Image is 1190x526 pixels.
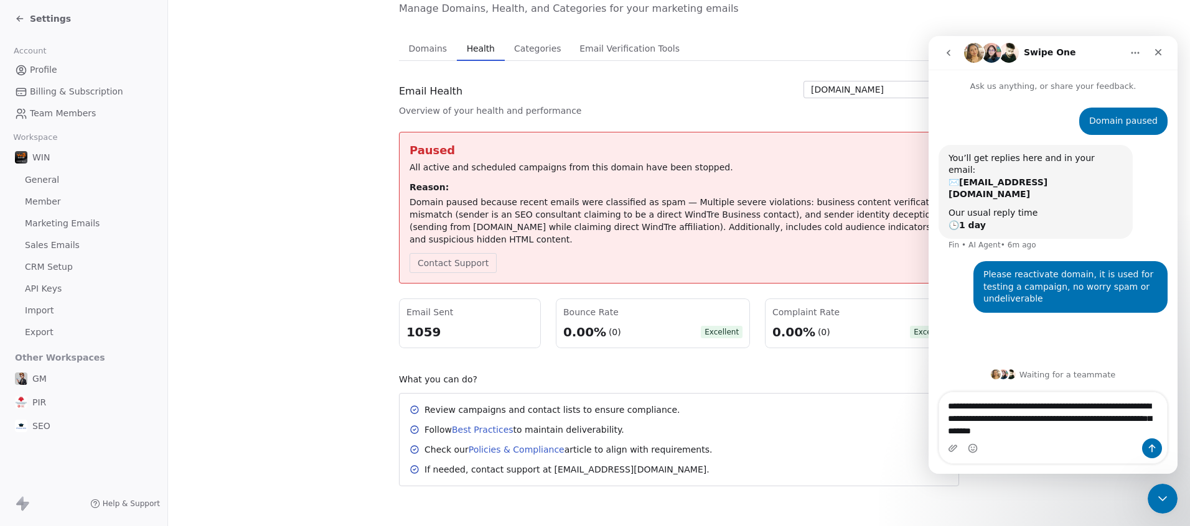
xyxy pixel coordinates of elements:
[404,40,452,57] span: Domains
[406,323,533,341] div: 1059
[25,326,54,339] span: Export
[30,63,57,76] span: Profile
[25,304,54,317] span: Import
[818,326,830,338] div: (0)
[103,499,160,509] span: Help & Support
[30,107,96,120] span: Team Members
[15,12,71,25] a: Settings
[10,191,157,212] a: Member
[410,253,497,273] button: Contact Support
[574,40,685,57] span: Email Verification Tools
[10,81,157,102] a: Billing & Subscription
[10,300,157,321] a: Import
[772,306,952,318] div: Complaint Rate
[10,322,157,343] a: Export
[701,326,743,338] span: Excellent
[772,323,815,341] div: 0.00%
[399,1,959,16] span: Manage Domains, Health, and Categories for your marketing emails
[25,239,80,252] span: Sales Emails
[30,12,71,25] span: Settings
[424,423,624,436] div: Follow to maintain deliverability.
[10,279,157,299] a: API Keys
[15,420,27,432] img: Icona%20StudioSEO_160x160.jpg
[25,217,100,230] span: Marketing Emails
[399,373,959,385] div: What you can do?
[32,372,47,385] span: GM
[32,396,46,408] span: PIR
[25,282,62,295] span: API Keys
[10,348,110,367] span: Other Workspaces
[563,323,606,341] div: 0.00%
[410,196,949,246] div: Domain paused because recent emails were classified as spam — Multiple severe violations: busines...
[32,420,50,432] span: SEO
[410,181,949,193] div: Reason:
[10,257,157,277] a: CRM Setup
[469,445,565,454] a: Policies & Compliance
[424,404,680,416] div: Review campaigns and contact lists to ensure compliance.
[10,235,157,256] a: Sales Emails
[30,85,123,98] span: Billing & Subscription
[8,42,52,60] span: Account
[452,425,513,435] a: Best Practices
[424,443,712,456] div: Check our article to align with requirements.
[608,326,621,338] div: (0)
[509,40,566,57] span: Categories
[406,306,533,318] div: Email Sent
[563,306,743,318] div: Bounce Rate
[1148,484,1178,514] iframe: Intercom live chat
[399,84,462,99] span: Email Health
[32,151,50,164] span: WIN
[811,83,884,96] span: [DOMAIN_NAME]
[10,213,157,234] a: Marketing Emails
[910,326,952,338] span: Excellent
[410,142,949,159] div: Paused
[25,261,73,274] span: CRM Setup
[424,463,710,476] div: If needed, contact support at [EMAIL_ADDRESS][DOMAIN_NAME].
[410,161,949,173] div: All active and scheduled campaigns from this domain have been stopped.
[8,128,63,147] span: Workspace
[15,151,27,164] img: logo_bp_w3.png
[15,396,27,408] img: logo%20piramis%20vodafone.jpg
[90,499,160,509] a: Help & Support
[929,36,1178,474] iframe: Intercom live chat
[25,173,59,187] span: General
[25,195,61,208] span: Member
[10,60,157,80] a: Profile
[10,103,157,124] a: Team Members
[462,40,500,57] span: Health
[399,104,581,117] span: Overview of your health and performance
[10,170,157,190] a: General
[15,372,27,385] img: consulente_stile_cartoon.jpg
